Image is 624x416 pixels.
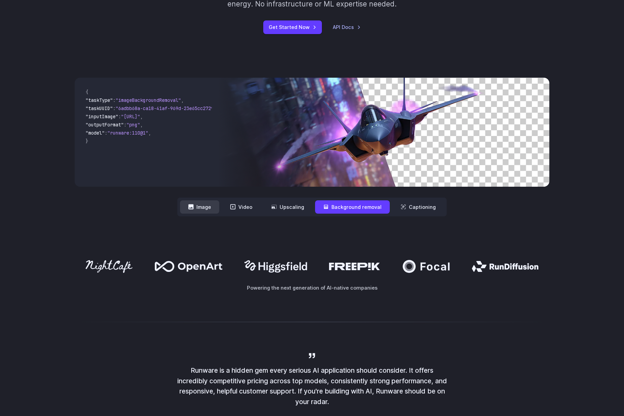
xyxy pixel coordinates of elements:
[107,130,148,136] span: "runware:110@1"
[118,113,121,120] span: :
[140,122,143,128] span: ,
[75,284,549,292] p: Powering the next generation of AI-native companies
[116,97,181,103] span: "imageBackgroundRemoval"
[392,200,444,214] button: Captioning
[315,200,390,214] button: Background removal
[121,113,140,120] span: "[URL]"
[222,200,261,214] button: Video
[148,130,151,136] span: ,
[181,97,184,103] span: ,
[86,97,113,103] span: "taskType"
[263,20,322,34] a: Get Started Now
[263,200,312,214] button: Upscaling
[86,113,118,120] span: "inputImage"
[127,122,140,128] span: "png"
[217,78,549,187] img: Futuristic stealth jet streaking through a neon-lit cityscape with glowing purple exhaust
[333,23,361,31] a: API Docs
[180,200,219,214] button: Image
[124,122,127,128] span: :
[86,130,105,136] span: "model"
[116,105,219,111] span: "6adbb68a-ca18-41af-969d-23e65cc2729c"
[86,122,124,128] span: "outputFormat"
[86,89,88,95] span: {
[86,105,113,111] span: "taskUUID"
[176,365,448,407] p: Runware is a hidden gem every serious AI application should consider. It offers incredibly compet...
[113,105,116,111] span: :
[105,130,107,136] span: :
[86,138,88,144] span: }
[140,113,143,120] span: ,
[113,97,116,103] span: :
